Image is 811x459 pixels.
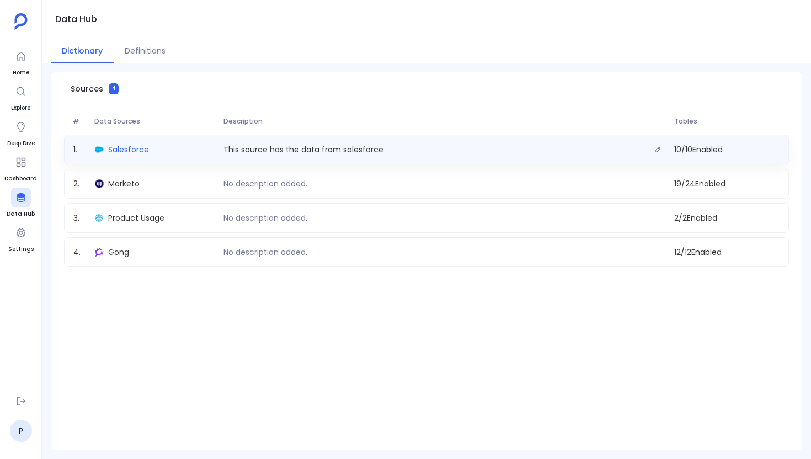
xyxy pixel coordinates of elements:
[219,212,312,223] p: No description added.
[69,142,90,157] span: 1 .
[670,212,784,223] span: 2 / 2 Enabled
[69,212,90,223] span: 3 .
[90,117,219,126] span: Data Sources
[108,178,140,189] span: Marketo
[8,223,34,254] a: Settings
[14,13,28,30] img: petavue logo
[109,83,119,94] span: 4
[11,82,31,113] a: Explore
[11,104,31,113] span: Explore
[8,245,34,254] span: Settings
[7,210,35,218] span: Data Hub
[219,117,670,126] span: Description
[7,117,35,148] a: Deep Dive
[108,212,164,223] span: Product Usage
[670,142,784,157] span: 10 / 10 Enabled
[108,247,129,258] span: Gong
[108,144,149,155] span: Salesforce
[4,174,37,183] span: Dashboard
[219,178,312,189] p: No description added.
[10,420,32,442] a: P
[4,152,37,183] a: Dashboard
[670,178,784,189] span: 19 / 24 Enabled
[219,247,312,258] p: No description added.
[114,39,177,63] button: Definitions
[71,83,103,94] span: Sources
[51,39,114,63] button: Dictionary
[7,188,35,218] a: Data Hub
[670,117,785,126] span: Tables
[670,247,784,258] span: 12 / 12 Enabled
[69,247,90,258] span: 4 .
[11,46,31,77] a: Home
[219,144,388,155] p: This source has the data from salesforce
[11,68,31,77] span: Home
[7,139,35,148] span: Deep Dive
[69,178,90,189] span: 2 .
[68,117,90,126] span: #
[650,142,665,157] button: Edit description.
[55,12,97,27] h1: Data Hub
